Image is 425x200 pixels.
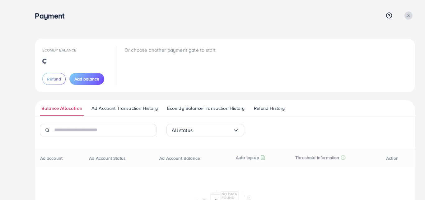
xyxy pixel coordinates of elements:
div: Search for option [166,124,244,136]
span: Ad Account Transaction History [91,105,158,112]
span: All status [172,125,193,135]
span: Ecomdy Balance [42,47,76,53]
span: Add balance [74,76,99,82]
span: Refund History [254,105,285,112]
p: Or choose another payment gate to start [124,46,216,54]
input: Search for option [193,125,233,135]
span: Refund [47,76,61,82]
span: Ecomdy Balance Transaction History [167,105,245,112]
button: Refund [42,73,66,85]
h3: Payment [35,11,69,20]
span: Balance Allocation [41,105,82,112]
button: Add balance [69,73,104,85]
